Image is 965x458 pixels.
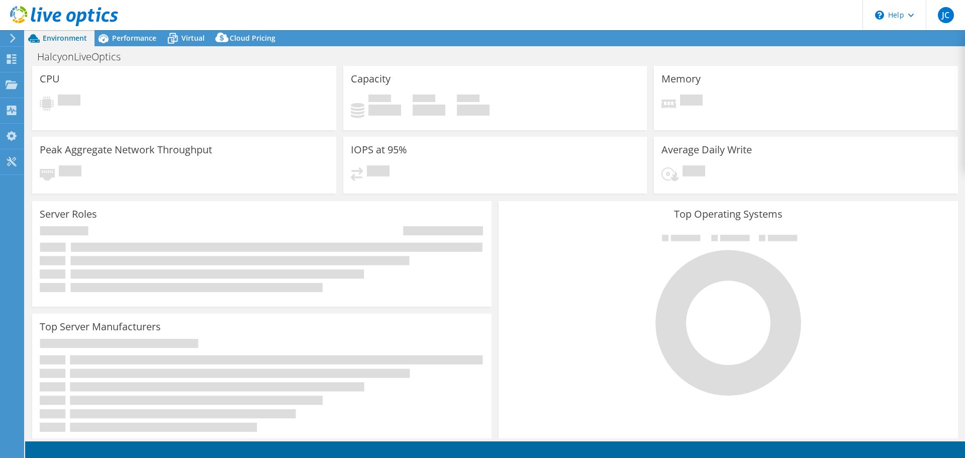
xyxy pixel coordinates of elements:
span: Pending [58,95,80,108]
h1: HalcyonLiveOptics [33,51,136,62]
span: Pending [680,95,703,108]
h3: Average Daily Write [661,144,752,155]
h3: Memory [661,73,701,84]
h3: IOPS at 95% [351,144,407,155]
span: JC [938,7,954,23]
span: Performance [112,33,156,43]
span: Virtual [181,33,205,43]
span: Pending [683,165,705,179]
span: Environment [43,33,87,43]
span: Pending [367,165,390,179]
span: Free [413,95,435,105]
h3: Peak Aggregate Network Throughput [40,144,212,155]
svg: \n [875,11,884,20]
h3: CPU [40,73,60,84]
h3: Capacity [351,73,391,84]
span: Cloud Pricing [230,33,275,43]
h4: 0 GiB [413,105,445,116]
h3: Top Operating Systems [506,209,950,220]
h3: Server Roles [40,209,97,220]
span: Used [368,95,391,105]
h4: 0 GiB [368,105,401,116]
h3: Top Server Manufacturers [40,321,161,332]
h4: 0 GiB [457,105,490,116]
span: Total [457,95,479,105]
span: Pending [59,165,81,179]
